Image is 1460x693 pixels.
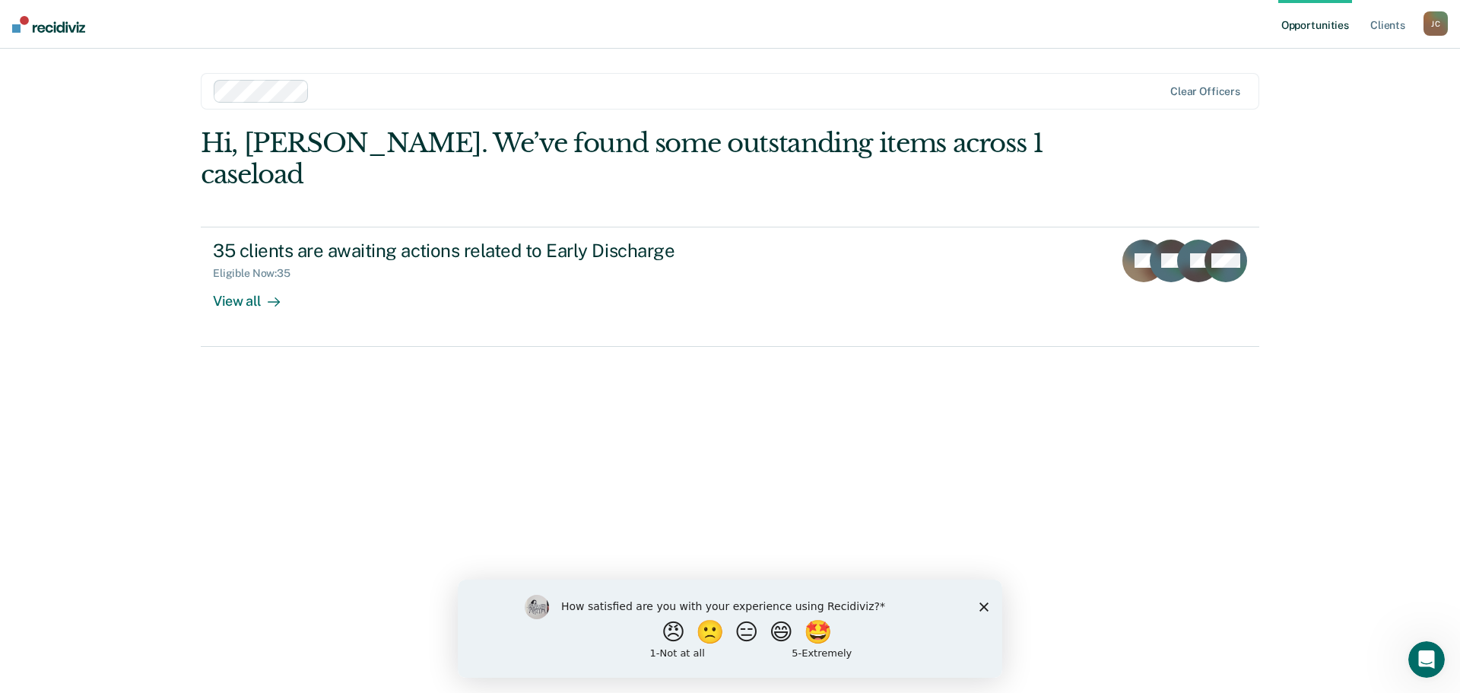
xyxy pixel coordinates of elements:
[1408,641,1445,678] iframe: Intercom live chat
[201,128,1048,190] div: Hi, [PERSON_NAME]. We’ve found some outstanding items across 1 caseload
[1170,85,1240,98] div: Clear officers
[458,580,1002,678] iframe: Survey by Kim from Recidiviz
[213,280,298,310] div: View all
[12,16,85,33] img: Recidiviz
[213,267,303,280] div: Eligible Now : 35
[213,240,747,262] div: 35 clients are awaiting actions related to Early Discharge
[1423,11,1448,36] button: JC
[201,227,1259,347] a: 35 clients are awaiting actions related to Early DischargeEligible Now:35View all
[1423,11,1448,36] div: J C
